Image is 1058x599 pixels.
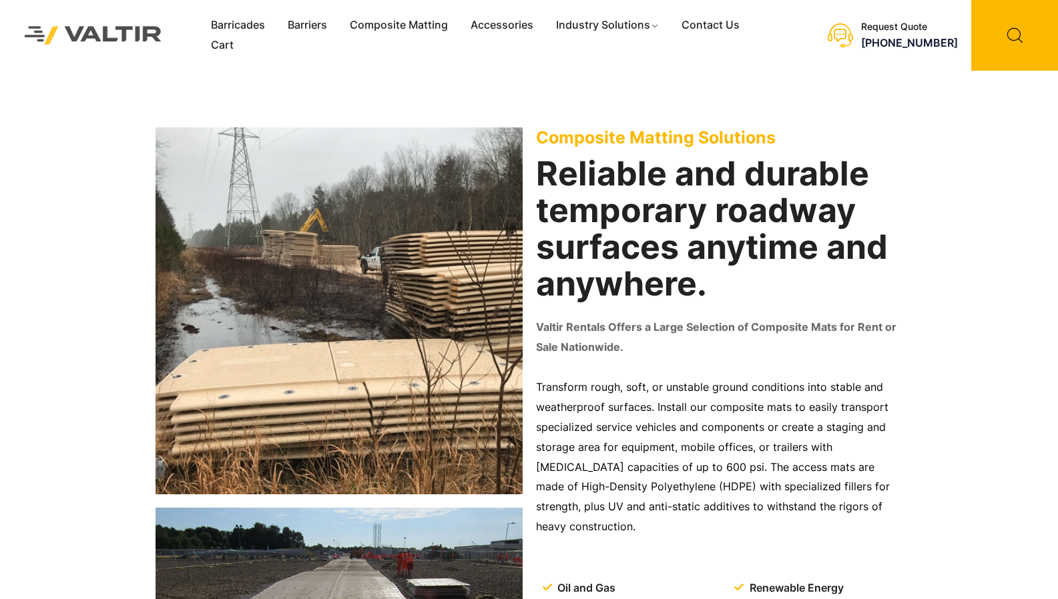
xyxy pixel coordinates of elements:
a: Barricades [200,15,276,35]
span: Renewable Energy [746,578,844,598]
h2: Reliable and durable temporary roadway surfaces anytime and anywhere. [536,155,903,302]
a: Contact Us [670,15,751,35]
a: Cart [200,35,245,55]
a: [PHONE_NUMBER] [861,36,958,49]
div: Request Quote [861,21,958,33]
p: Valtir Rentals Offers a Large Selection of Composite Mats for Rent or Sale Nationwide. [536,318,903,358]
a: Barriers [276,15,338,35]
span: Oil and Gas [554,578,615,598]
img: Valtir Rentals [10,12,176,59]
a: Industry Solutions [545,15,671,35]
p: Transform rough, soft, or unstable ground conditions into stable and weatherproof surfaces. Insta... [536,378,903,537]
a: Composite Matting [338,15,459,35]
a: Accessories [459,15,545,35]
p: Composite Matting Solutions [536,127,903,147]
